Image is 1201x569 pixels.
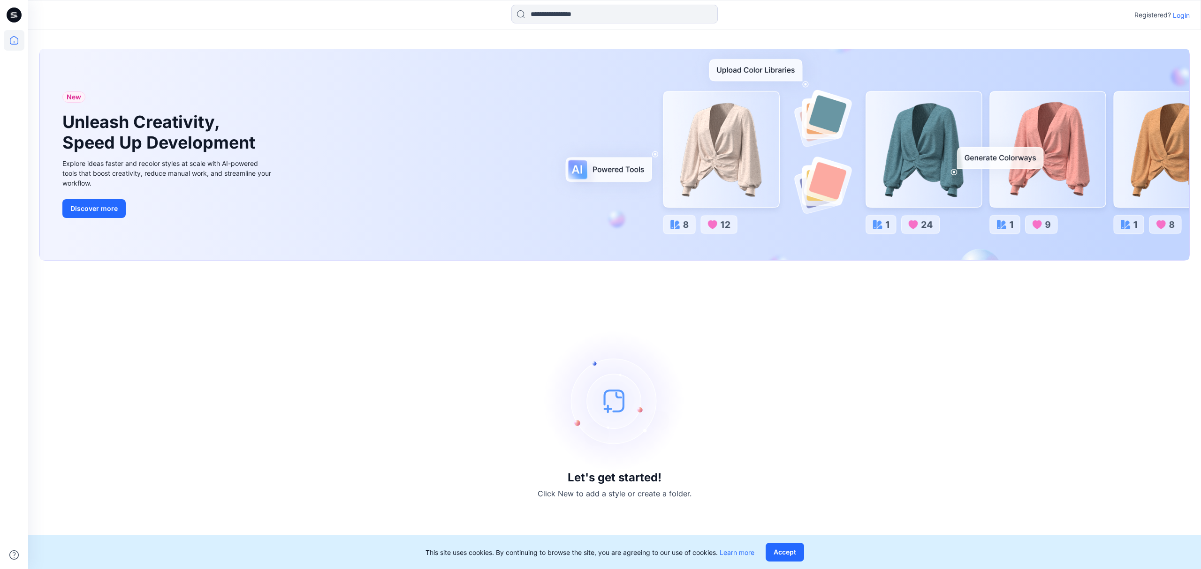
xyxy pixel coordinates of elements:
p: Click New to add a style or create a folder. [538,488,692,499]
h3: Let's get started! [568,471,661,484]
p: Login [1173,10,1190,20]
span: New [67,91,81,103]
div: Explore ideas faster and recolor styles at scale with AI-powered tools that boost creativity, red... [62,158,274,188]
p: This site uses cookies. By continuing to browse the site, you are agreeing to our use of cookies. [426,547,754,557]
p: Registered? [1134,9,1171,21]
a: Discover more [62,199,274,218]
button: Accept [766,543,804,562]
a: Learn more [720,548,754,556]
button: Discover more [62,199,126,218]
h1: Unleash Creativity, Speed Up Development [62,112,259,152]
img: empty-state-image.svg [544,330,685,471]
